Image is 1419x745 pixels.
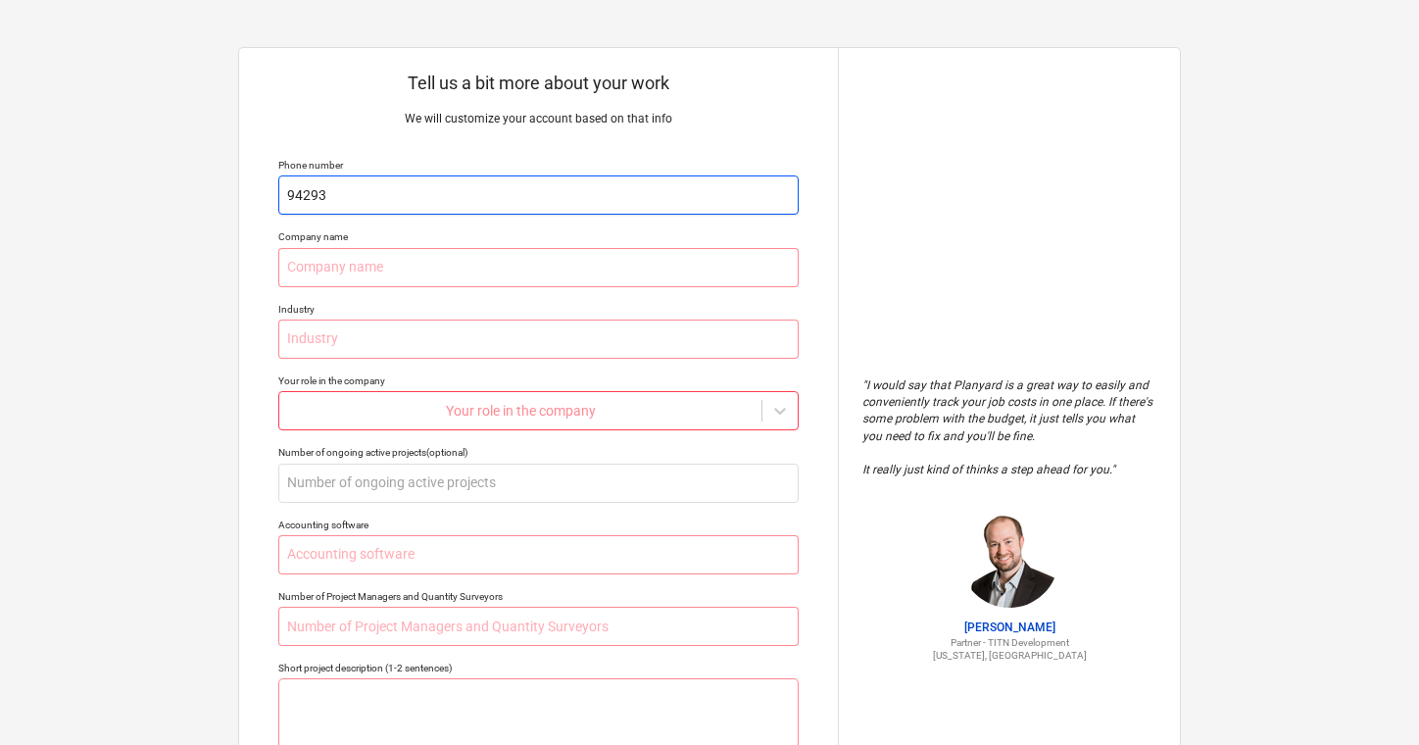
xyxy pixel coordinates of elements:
[278,374,799,387] div: Your role in the company
[278,230,799,243] div: Company name
[862,649,1156,662] p: [US_STATE], [GEOGRAPHIC_DATA]
[278,446,799,459] div: Number of ongoing active projects (optional)
[1321,651,1419,745] div: Kontrollprogram for chat
[278,320,799,359] input: Industry
[278,607,799,646] input: Number of Project Managers and Quantity Surveyors
[278,248,799,287] input: Company name
[278,111,799,127] p: We will customize your account based on that info
[1321,651,1419,745] iframe: Chat Widget
[278,159,799,172] div: Phone number
[278,303,799,316] div: Industry
[862,377,1156,478] p: " I would say that Planyard is a great way to easily and conveniently track your job costs in one...
[278,72,799,95] p: Tell us a bit more about your work
[862,636,1156,649] p: Partner - TITN Development
[960,510,1058,608] img: Jordan Cohen
[278,519,799,531] div: Accounting software
[278,175,799,215] input: Your phone number
[278,464,799,503] input: Number of ongoing active projects
[278,535,799,574] input: Accounting software
[862,620,1156,636] p: [PERSON_NAME]
[278,662,799,674] div: Short project description (1-2 sentences)
[278,590,799,603] div: Number of Project Managers and Quantity Surveyors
